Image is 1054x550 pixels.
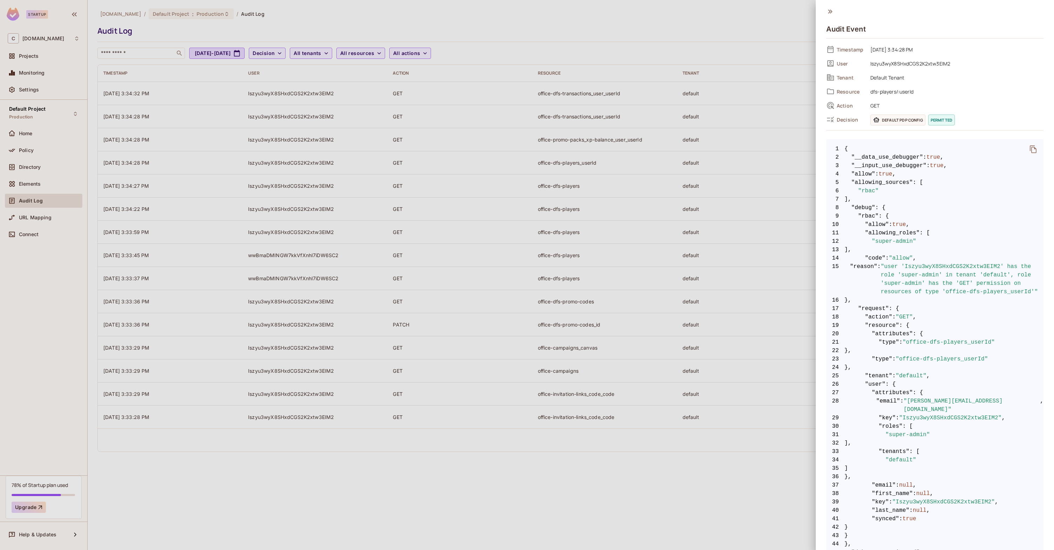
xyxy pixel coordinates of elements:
[867,87,1043,96] span: dfs-players/:userId
[837,46,865,53] span: Timestamp
[877,262,881,296] span: :
[865,380,886,389] span: "user"
[875,170,879,178] span: :
[889,220,892,229] span: :
[865,254,886,262] span: "code"
[916,489,930,498] span: null
[826,363,1043,372] span: },
[837,102,865,109] span: Action
[826,414,844,422] span: 29
[872,237,916,246] span: "super-admin"
[826,262,844,296] span: 15
[885,254,889,262] span: :
[837,60,865,67] span: User
[826,481,844,489] span: 37
[913,313,916,321] span: ,
[930,161,944,170] span: true
[826,338,844,346] span: 21
[865,313,892,321] span: "action"
[858,212,879,220] span: "rbac"
[923,153,926,161] span: :
[826,321,844,330] span: 19
[826,355,844,363] span: 23
[826,506,844,515] span: 40
[903,338,995,346] span: "office-dfs-players_userId"
[826,346,844,355] span: 22
[865,220,889,229] span: "allow"
[826,145,844,153] span: 1
[850,262,877,296] span: "reason"
[872,489,913,498] span: "first_name"
[826,304,844,313] span: 17
[889,498,892,506] span: :
[826,439,844,447] span: 32
[879,414,896,422] span: "key"
[896,481,899,489] span: :
[903,515,916,523] span: true
[926,506,930,515] span: ,
[826,153,844,161] span: 2
[944,161,947,170] span: ,
[826,489,844,498] span: 38
[826,372,844,380] span: 25
[892,220,906,229] span: true
[900,397,904,414] span: :
[899,321,909,330] span: : {
[906,220,910,229] span: ,
[826,296,1043,304] span: },
[926,372,930,380] span: ,
[872,498,889,506] span: "key"
[826,523,1043,531] span: }
[844,145,848,153] span: {
[899,481,913,489] span: null
[867,59,1043,68] span: Iszyu3wyX8SHxdCGS2K2xtw3EIM2
[896,414,899,422] span: :
[826,422,844,431] span: 30
[913,254,916,262] span: ,
[826,204,844,212] span: 8
[928,115,955,125] span: permitted
[826,237,844,246] span: 12
[889,304,899,313] span: : {
[879,338,899,346] span: "type"
[826,380,844,389] span: 26
[826,473,844,481] span: 36
[892,170,896,178] span: ,
[1025,141,1042,158] button: delete
[896,372,926,380] span: "default"
[899,414,1002,422] span: "Iszyu3wyX8SHxdCGS2K2xtw3EIM2"
[858,187,879,195] span: "rbac"
[826,498,844,506] span: 39
[826,346,1043,355] span: },
[826,25,866,33] h4: Audit Event
[913,178,923,187] span: : [
[826,254,844,262] span: 14
[896,313,913,321] span: "GET"
[892,372,896,380] span: :
[872,506,909,515] span: "last_name"
[851,204,875,212] span: "debug"
[892,498,995,506] span: "Iszyu3wyX8SHxdCGS2K2xtw3EIM2"
[826,170,844,178] span: 4
[926,161,930,170] span: :
[826,195,1043,204] span: ],
[892,355,896,363] span: :
[865,321,899,330] span: "resource"
[826,431,844,439] span: 31
[913,481,916,489] span: ,
[826,246,844,254] span: 13
[826,363,844,372] span: 24
[889,254,913,262] span: "allow"
[826,473,1043,481] span: },
[826,187,844,195] span: 6
[885,380,896,389] span: : {
[851,178,913,187] span: "allowing_sources"
[913,389,923,397] span: : {
[826,246,1043,254] span: ],
[837,88,865,95] span: Resource
[851,170,875,178] span: "allow"
[865,372,892,380] span: "tenant"
[885,456,916,464] span: "default"
[826,531,844,540] span: 43
[826,313,844,321] span: 18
